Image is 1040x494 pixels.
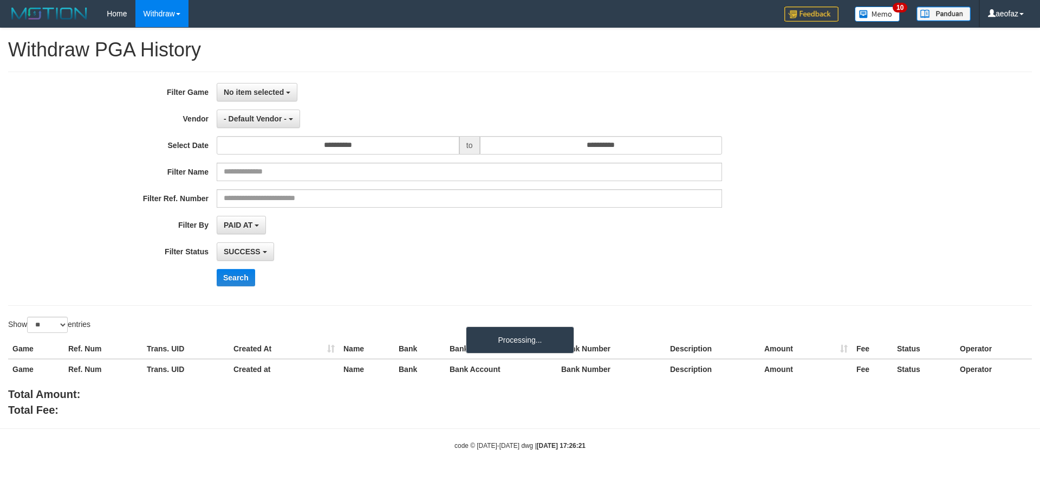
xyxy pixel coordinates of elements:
[394,339,445,359] th: Bank
[760,339,852,359] th: Amount
[893,339,955,359] th: Status
[394,359,445,379] th: Bank
[8,5,90,22] img: MOTION_logo.png
[8,359,64,379] th: Game
[217,269,255,286] button: Search
[666,359,760,379] th: Description
[760,359,852,379] th: Amount
[142,339,229,359] th: Trans. UID
[893,3,907,12] span: 10
[784,7,838,22] img: Feedback.jpg
[8,388,80,400] b: Total Amount:
[224,247,261,256] span: SUCCESS
[852,359,893,379] th: Fee
[224,221,252,229] span: PAID AT
[142,359,229,379] th: Trans. UID
[8,404,58,416] b: Total Fee:
[466,326,574,354] div: Processing...
[893,359,955,379] th: Status
[224,114,287,123] span: - Default Vendor -
[217,83,297,101] button: No item selected
[217,110,300,128] button: - Default Vendor -
[229,359,339,379] th: Created at
[557,339,666,359] th: Bank Number
[217,216,266,234] button: PAID AT
[64,359,142,379] th: Ref. Num
[224,88,284,97] span: No item selected
[445,339,557,359] th: Bank Account
[339,339,394,359] th: Name
[454,442,586,450] small: code © [DATE]-[DATE] dwg |
[8,39,1032,61] h1: Withdraw PGA History
[855,7,900,22] img: Button%20Memo.svg
[955,359,1032,379] th: Operator
[64,339,142,359] th: Ref. Num
[666,339,760,359] th: Description
[8,317,90,333] label: Show entries
[229,339,339,359] th: Created At
[339,359,394,379] th: Name
[445,359,557,379] th: Bank Account
[916,7,971,21] img: panduan.png
[852,339,893,359] th: Fee
[557,359,666,379] th: Bank Number
[955,339,1032,359] th: Operator
[537,442,586,450] strong: [DATE] 17:26:21
[459,136,480,155] span: to
[217,242,274,261] button: SUCCESS
[8,339,64,359] th: Game
[27,317,68,333] select: Showentries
